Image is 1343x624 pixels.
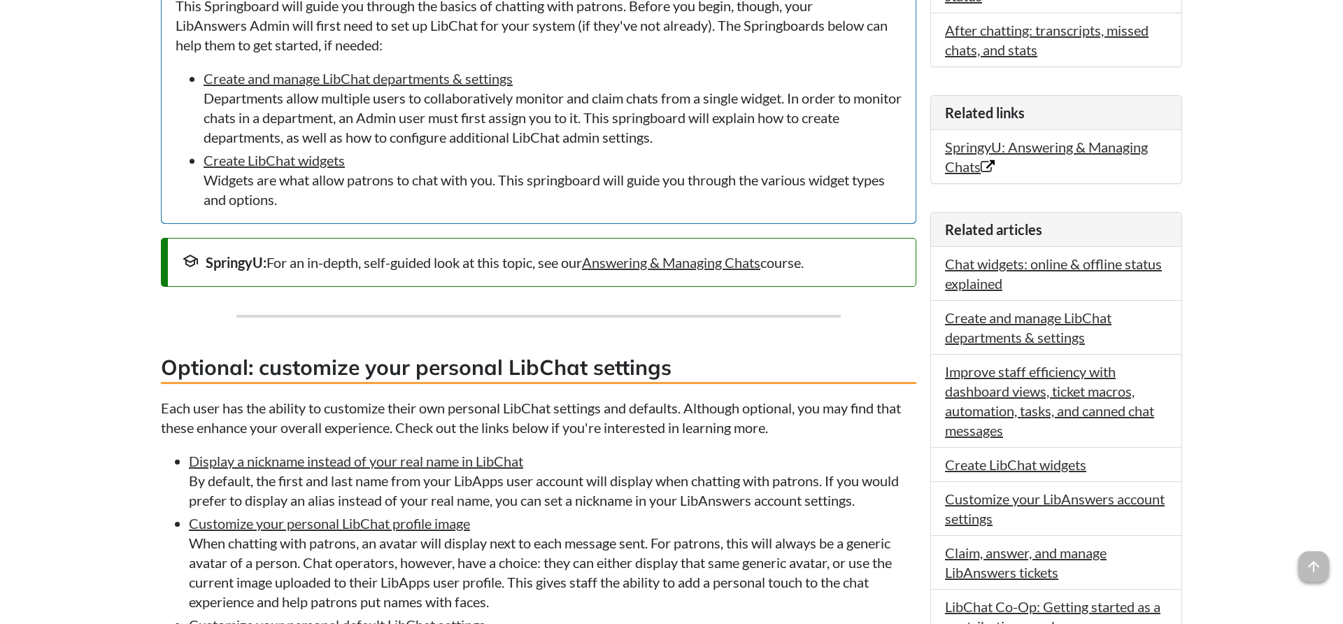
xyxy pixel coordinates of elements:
[204,150,902,209] li: Widgets are what allow patrons to chat with you. This springboard will guide you through the vari...
[945,490,1165,527] a: Customize your LibAnswers account settings
[945,255,1162,292] a: Chat widgets: online & offline status explained
[945,309,1111,346] a: Create and manage LibChat departments & settings
[945,456,1086,473] a: Create LibChat widgets
[204,69,902,147] li: Departments allow multiple users to collaboratively monitor and claim chats from a single widget....
[945,22,1149,58] a: After chatting: transcripts, missed chats, and stats
[161,398,916,437] p: Each user has the ability to customize their own personal LibChat settings and defaults. Although...
[189,513,916,611] li: When chatting with patrons, an avatar will display next to each message sent. For patrons, this w...
[161,353,916,384] h3: Optional: customize your personal LibChat settings
[945,363,1154,439] a: Improve staff efficiency with dashboard views, ticket macros, automation, tasks, and canned chat ...
[945,221,1042,238] span: Related articles
[204,70,513,87] a: Create and manage LibChat departments & settings
[189,453,523,469] a: Display a nickname instead of your real name in LibChat​
[182,253,902,272] div: For an in-depth, self-guided look at this topic, see our course.
[189,451,916,510] li: By default, the first and last name from your LibApps user account will display when chatting wit...
[182,253,199,269] span: school
[582,254,760,271] a: Answering & Managing Chats
[945,104,1025,121] span: Related links
[945,544,1107,581] a: Claim, answer, and manage LibAnswers tickets
[204,152,345,169] a: Create LibChat widgets
[189,515,470,532] a: Customize your personal LibChat profile image
[945,139,1148,175] a: SpringyU: Answering & Managing Chats
[206,254,267,271] strong: SpringyU:
[1298,553,1329,569] a: arrow_upward
[1298,551,1329,582] span: arrow_upward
